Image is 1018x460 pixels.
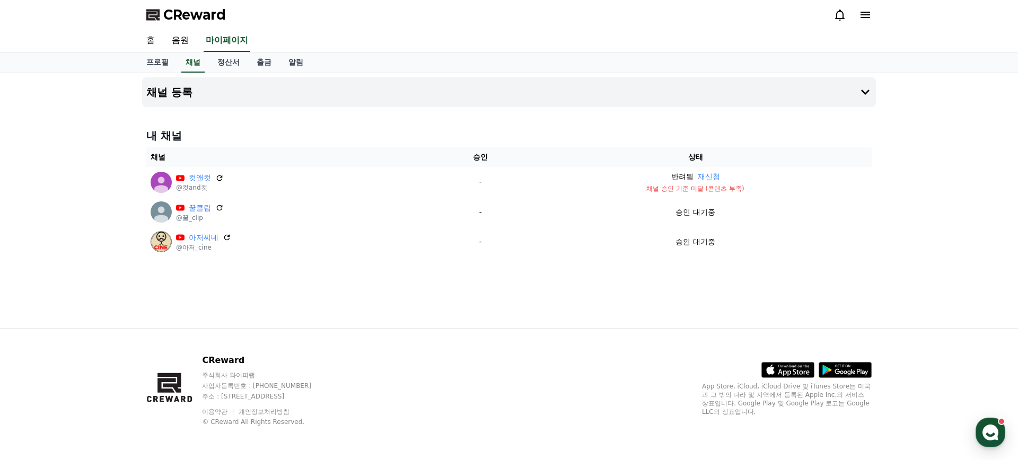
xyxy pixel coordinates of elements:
a: CReward [146,6,226,23]
p: 주식회사 와이피랩 [202,371,331,379]
th: 상태 [519,147,872,167]
p: 반려됨 [671,171,694,182]
span: CReward [163,6,226,23]
p: 승인 대기중 [675,236,715,247]
img: 꿀클립 [151,201,172,223]
a: 이용약관 [202,408,235,415]
p: 채널 승인 기준 미달 (콘텐츠 부족) [523,184,867,193]
img: 아저씨네 [151,231,172,252]
p: - [446,176,515,188]
p: 승인 대기중 [675,207,715,218]
img: 컷앤컷 [151,172,172,193]
a: 홈 [138,30,163,52]
h4: 채널 등록 [146,86,192,98]
a: 알림 [280,52,312,73]
a: 마이페이지 [204,30,250,52]
button: 재신청 [698,171,720,182]
h4: 내 채널 [146,128,872,143]
a: 꿀클립 [189,202,211,214]
a: 출금 [248,52,280,73]
p: @아저_cine [176,243,231,252]
p: © CReward All Rights Reserved. [202,418,331,426]
p: @컷and컷 [176,183,224,192]
p: 사업자등록번호 : [PHONE_NUMBER] [202,382,331,390]
a: 음원 [163,30,197,52]
a: 정산서 [209,52,248,73]
button: 채널 등록 [142,77,876,107]
p: - [446,236,515,247]
p: App Store, iCloud, iCloud Drive 및 iTunes Store는 미국과 그 밖의 나라 및 지역에서 등록된 Apple Inc.의 서비스 상표입니다. Goo... [702,382,872,416]
a: 프로필 [138,52,177,73]
p: - [446,207,515,218]
a: 개인정보처리방침 [239,408,289,415]
p: @꿀_clip [176,214,224,222]
a: 채널 [181,52,205,73]
a: 아저씨네 [189,232,218,243]
p: 주소 : [STREET_ADDRESS] [202,392,331,401]
th: 승인 [442,147,519,167]
a: 컷앤컷 [189,172,211,183]
th: 채널 [146,147,442,167]
p: CReward [202,354,331,367]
